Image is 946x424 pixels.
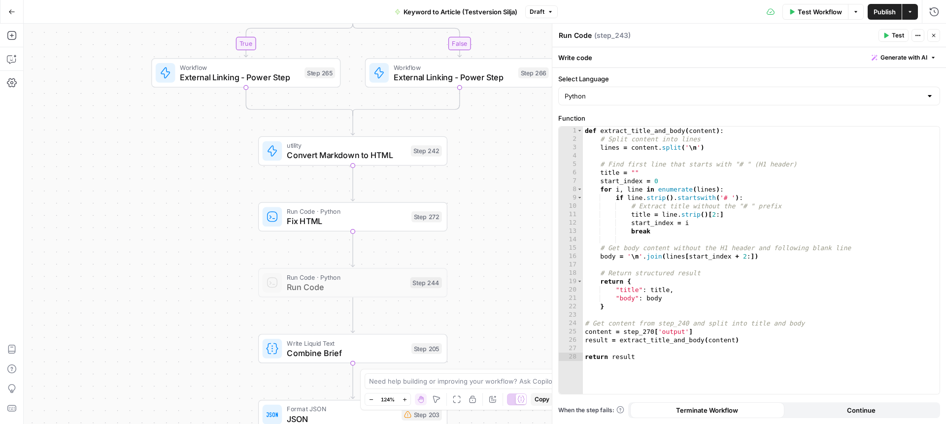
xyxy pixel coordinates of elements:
span: Toggle code folding, rows 9 through 13 [577,194,582,202]
div: 23 [559,311,583,319]
textarea: Run Code [559,31,592,40]
span: Combine Brief [287,347,406,359]
span: 124% [381,395,395,403]
button: Draft [525,5,558,18]
span: Run Code [287,281,405,293]
span: External Linking - Power Step [394,71,513,83]
div: 11 [559,210,583,219]
span: utility [287,140,406,150]
div: 15 [559,244,583,252]
div: utilityConvert Markdown to HTMLStep 242 [258,136,447,165]
div: 10 [559,202,583,210]
button: Test [878,29,909,42]
div: 9 [559,194,583,202]
div: WorkflowExternal Linking - Power StepStep 265 [151,58,340,87]
span: Test Workflow [798,7,842,17]
button: Publish [868,4,902,20]
div: Write code [552,47,946,67]
span: External Linking - Power Step [180,71,300,83]
g: Edge from step_264-conditional-end to step_242 [351,112,354,135]
div: Step 272 [411,211,442,222]
div: 4 [559,152,583,160]
span: Workflow [394,63,513,72]
input: Python [565,91,922,101]
div: 13 [559,227,583,235]
div: Step 242 [411,145,442,156]
button: Generate with AI [868,51,940,64]
button: Continue [784,402,939,418]
label: Select Language [558,74,940,84]
span: Test [892,31,904,40]
span: Continue [847,405,876,415]
div: Step 265 [304,67,335,78]
div: Step 203 [402,408,442,421]
div: 27 [559,344,583,353]
g: Edge from step_242 to step_272 [351,165,354,201]
span: Fix HTML [287,215,406,228]
div: 14 [559,235,583,244]
span: Copy [535,395,549,404]
div: 17 [559,261,583,269]
g: Edge from step_205 to step_203 [351,363,354,399]
div: 21 [559,294,583,302]
div: 3 [559,143,583,152]
div: 7 [559,177,583,185]
span: Toggle code folding, rows 8 through 13 [577,185,582,194]
div: 25 [559,327,583,336]
g: Edge from step_266 to step_264-conditional-end [353,88,460,116]
div: 18 [559,269,583,277]
div: 12 [559,219,583,227]
div: 20 [559,286,583,294]
div: Run Code · PythonFix HTMLStep 272 [258,202,447,231]
span: Workflow [180,63,300,72]
span: Generate with AI [880,53,927,62]
button: Copy [531,393,553,406]
span: Draft [530,7,544,16]
div: 28 [559,353,583,361]
g: Edge from step_244 to step_205 [351,297,354,333]
div: 24 [559,319,583,327]
div: 19 [559,277,583,286]
div: 2 [559,135,583,143]
div: 16 [559,252,583,261]
button: Keyword to Article (Testversion Silja) [389,4,523,20]
span: Toggle code folding, rows 1 through 22 [577,127,582,135]
label: Function [558,113,940,123]
div: 1 [559,127,583,135]
div: Step 266 [518,67,549,78]
span: Keyword to Article (Testversion Silja) [404,7,517,17]
g: Edge from step_264 to step_266 [353,19,462,57]
span: Run Code · Python [287,206,406,216]
div: 8 [559,185,583,194]
div: Step 244 [410,277,441,288]
div: 26 [559,336,583,344]
span: Convert Markdown to HTML [287,149,406,162]
div: 6 [559,168,583,177]
div: Write Liquid TextCombine BriefStep 205 [258,334,447,363]
span: Toggle code folding, rows 19 through 22 [577,277,582,286]
span: Run Code · Python [287,272,405,282]
div: 22 [559,302,583,311]
span: Terminate Workflow [676,405,738,415]
span: ( step_243 ) [594,31,631,40]
div: Step 205 [411,343,442,354]
span: Write Liquid Text [287,338,406,348]
div: 5 [559,160,583,168]
g: Edge from step_265 to step_264-conditional-end [246,88,353,116]
div: WorkflowExternal Linking - Power StepStep 266 [365,58,554,87]
span: Format JSON [287,404,397,414]
span: Publish [874,7,896,17]
div: Run Code · PythonRun CodeStep 244 [258,268,447,297]
a: When the step fails: [558,406,624,415]
g: Edge from step_264 to step_265 [244,19,353,57]
button: Test Workflow [782,4,848,20]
